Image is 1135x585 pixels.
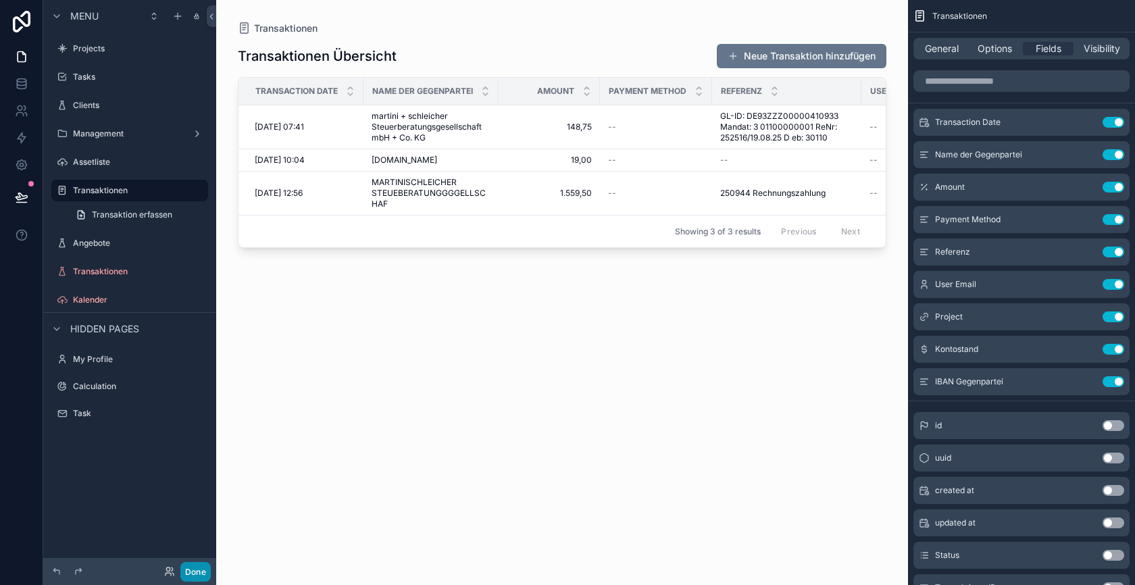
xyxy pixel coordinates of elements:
span: IBAN Gegenpartei [935,376,1003,387]
a: Clients [51,95,208,116]
a: Transaktionen [51,180,208,201]
a: Transaktion erfassen [68,204,208,226]
span: created at [935,485,974,496]
span: Amount [935,182,965,193]
span: Hidden pages [70,322,139,336]
a: Projects [51,38,208,59]
label: Calculation [73,381,205,392]
span: Payment Method [935,214,1001,225]
label: My Profile [73,354,205,365]
span: Transaktionen [932,11,987,22]
span: Options [978,42,1012,55]
a: Calculation [51,376,208,397]
a: Assetliste [51,151,208,173]
span: Transaktion erfassen [92,209,172,220]
button: Done [180,562,211,582]
label: Transaktionen [73,185,200,196]
span: Name der Gegenpartei [372,86,473,97]
span: Showing 3 of 3 results [675,226,761,237]
span: updated at [935,517,976,528]
a: My Profile [51,349,208,370]
span: Visibility [1084,42,1120,55]
label: Task [73,408,205,419]
label: Projects [73,43,205,54]
span: Transaction Date [935,117,1001,128]
label: Transaktionen [73,266,205,277]
span: Referenz [721,86,762,97]
span: Transaction Date [255,86,338,97]
span: General [925,42,959,55]
span: Amount [537,86,574,97]
label: Assetliste [73,157,205,168]
span: Kontostand [935,344,978,355]
span: User Email [870,86,919,97]
a: Management [51,123,208,145]
span: uuid [935,453,951,463]
a: Angebote [51,232,208,254]
span: Fields [1036,42,1061,55]
span: Menu [70,9,99,23]
span: id [935,420,942,431]
a: Kalender [51,289,208,311]
label: Tasks [73,72,205,82]
a: Tasks [51,66,208,88]
a: Transaktionen [51,261,208,282]
span: Name der Gegenpartei [935,149,1022,160]
label: Management [73,128,186,139]
label: Kalender [73,295,205,305]
span: Referenz [935,247,970,257]
span: Status [935,550,959,561]
label: Angebote [73,238,205,249]
span: Payment Method [609,86,686,97]
label: Clients [73,100,205,111]
a: Task [51,403,208,424]
span: Project [935,311,963,322]
span: User Email [935,279,976,290]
